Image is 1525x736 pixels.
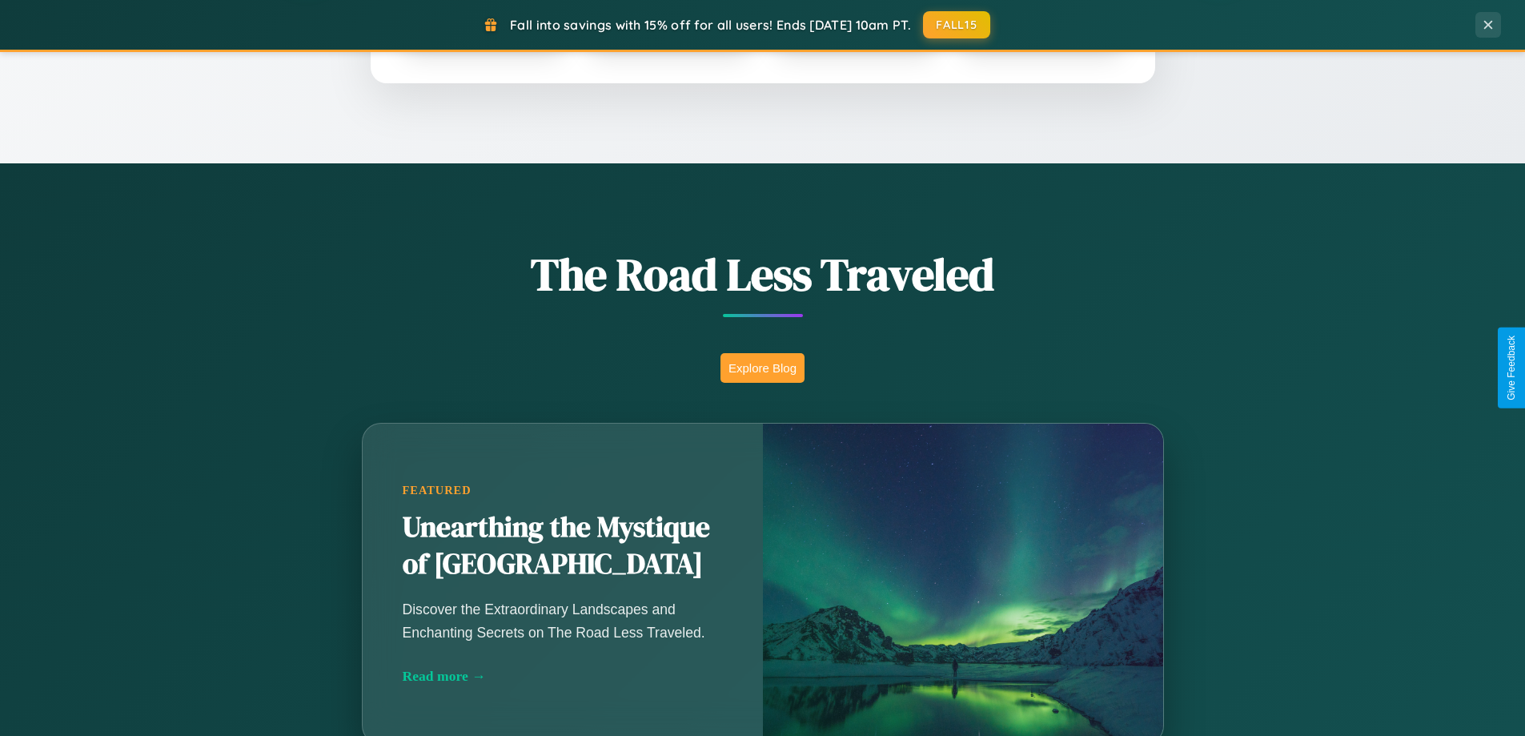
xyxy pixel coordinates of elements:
div: Featured [403,484,723,497]
div: Give Feedback [1506,336,1517,400]
h2: Unearthing the Mystique of [GEOGRAPHIC_DATA] [403,509,723,583]
span: Fall into savings with 15% off for all users! Ends [DATE] 10am PT. [510,17,911,33]
div: Read more → [403,668,723,685]
button: FALL15 [923,11,990,38]
button: Explore Blog [720,353,805,383]
p: Discover the Extraordinary Landscapes and Enchanting Secrets on The Road Less Traveled. [403,598,723,643]
h1: The Road Less Traveled [283,243,1243,305]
